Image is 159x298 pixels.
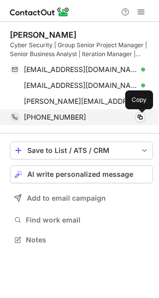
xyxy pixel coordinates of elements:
button: Find work email [10,213,153,227]
div: Cyber Security | Group Senior Project Manager | Senior Business Analyst | Iteration Manager | Con... [10,41,153,59]
span: Add to email campaign [27,194,106,202]
span: Notes [26,235,149,244]
button: save-profile-one-click [10,142,153,159]
span: Find work email [26,216,149,224]
img: ContactOut v5.3.10 [10,6,70,18]
span: [PHONE_NUMBER] [24,113,86,122]
span: [PERSON_NAME][EMAIL_ADDRESS][PERSON_NAME][DOMAIN_NAME] [24,97,138,106]
span: [EMAIL_ADDRESS][DOMAIN_NAME] [24,65,138,74]
button: AI write personalized message [10,165,153,183]
span: AI write personalized message [27,170,133,178]
div: Save to List / ATS / CRM [27,147,136,154]
button: Notes [10,233,153,247]
button: Add to email campaign [10,189,153,207]
div: [PERSON_NAME] [10,30,77,40]
span: [EMAIL_ADDRESS][DOMAIN_NAME] [24,81,138,90]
